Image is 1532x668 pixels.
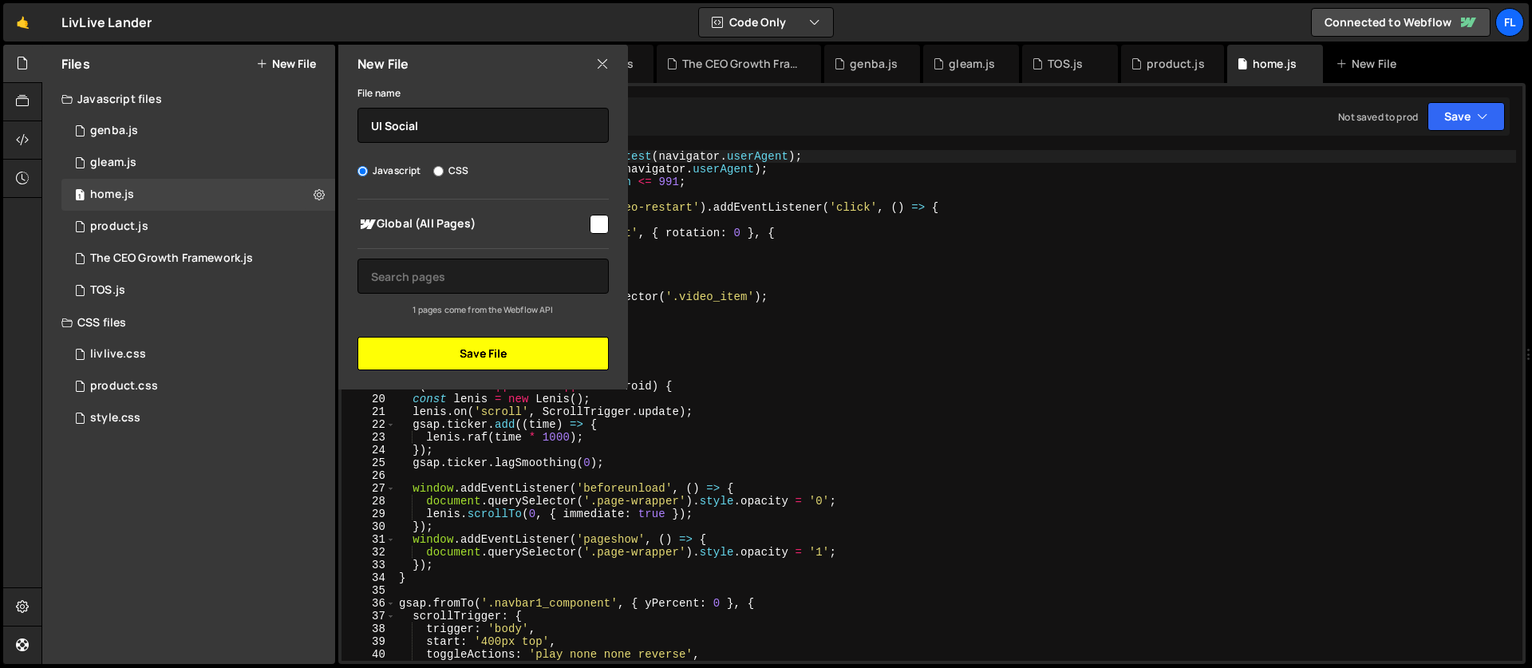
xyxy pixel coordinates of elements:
input: Search pages [357,259,609,294]
div: home.js [1253,56,1297,72]
div: TOS.js [1048,56,1083,72]
div: 40 [342,648,396,661]
div: 38 [342,623,396,635]
div: CSS files [42,306,335,338]
div: gleam.js [90,156,136,170]
label: Javascript [357,163,421,179]
div: 34 [342,571,396,584]
div: 25 [342,457,396,469]
div: 16693/46531.js [61,243,335,275]
label: CSS [433,163,468,179]
div: 16693/46895.css [61,402,335,434]
span: 1 [75,190,85,203]
div: The CEO Growth Framework.js [682,56,802,72]
button: New File [256,57,316,70]
div: style.css [90,411,140,425]
div: product.js [1147,56,1205,72]
div: The CEO Growth Framework.js [90,251,253,266]
div: 36 [342,597,396,610]
div: 30 [342,520,396,533]
div: home.js [90,188,134,202]
div: LivLive Lander [61,13,152,32]
div: 35 [342,584,396,597]
input: CSS [433,166,444,176]
button: Code Only [699,8,833,37]
div: 27 [342,482,396,495]
div: genba.js [850,56,898,72]
div: genba.js [90,124,138,138]
div: 16693/45611.js [61,211,335,243]
div: product.css [90,379,158,393]
div: Javascript files [42,83,335,115]
div: New File [1336,56,1403,72]
small: 1 pages come from the Webflow API [413,304,553,315]
div: 16693/46301.js [61,147,335,179]
div: 16693/46902.css [61,370,335,402]
a: Connected to Webflow [1311,8,1491,37]
div: 23 [342,431,396,444]
a: 🤙 [3,3,42,42]
div: 16693/45606.js [61,179,335,211]
h2: New File [357,55,409,73]
div: 16693/45756.js [61,275,335,306]
div: gleam.js [949,56,995,72]
div: 39 [342,635,396,648]
h2: Files [61,55,90,73]
div: 29 [342,508,396,520]
div: 31 [342,533,396,546]
div: 26 [342,469,396,482]
div: 20 [342,393,396,405]
div: 22 [342,418,396,431]
input: Name [357,108,609,143]
a: Fl [1495,8,1524,37]
label: File name [357,85,401,101]
div: 32 [342,546,396,559]
div: 37 [342,610,396,623]
div: 33 [342,559,396,571]
input: Javascript [357,166,368,176]
div: 24 [342,444,396,457]
button: Save [1427,102,1505,131]
div: livlive.css [90,347,146,362]
div: Not saved to prod [1338,110,1418,124]
div: product.js [90,219,148,234]
div: 28 [342,495,396,508]
span: Global (All Pages) [357,215,587,234]
div: 16693/46899.css [61,338,335,370]
div: 21 [342,405,396,418]
button: Save File [357,337,609,370]
div: 16693/46331.js [61,115,335,147]
div: TOS.js [90,283,125,298]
